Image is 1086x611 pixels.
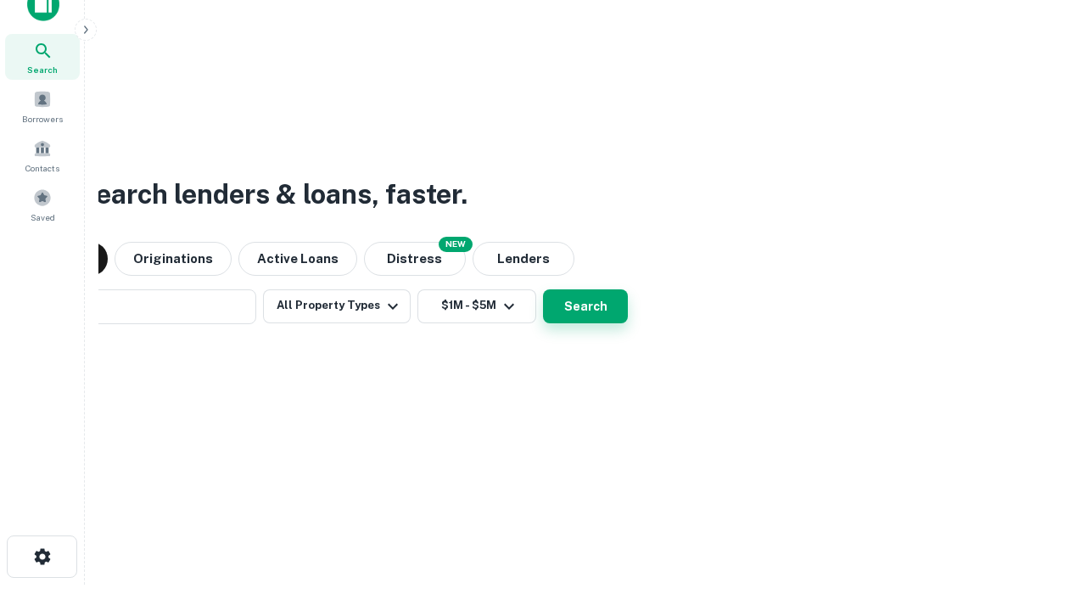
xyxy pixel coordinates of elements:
[364,242,466,276] button: Search distressed loans with lien and other non-mortgage details.
[22,112,63,126] span: Borrowers
[5,182,80,227] a: Saved
[5,83,80,129] a: Borrowers
[25,161,59,175] span: Contacts
[238,242,357,276] button: Active Loans
[31,210,55,224] span: Saved
[115,242,232,276] button: Originations
[417,289,536,323] button: $1M - $5M
[543,289,628,323] button: Search
[5,132,80,178] a: Contacts
[439,237,473,252] div: NEW
[263,289,411,323] button: All Property Types
[473,242,574,276] button: Lenders
[1001,475,1086,557] iframe: Chat Widget
[27,63,58,76] span: Search
[77,174,467,215] h3: Search lenders & loans, faster.
[5,34,80,80] a: Search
